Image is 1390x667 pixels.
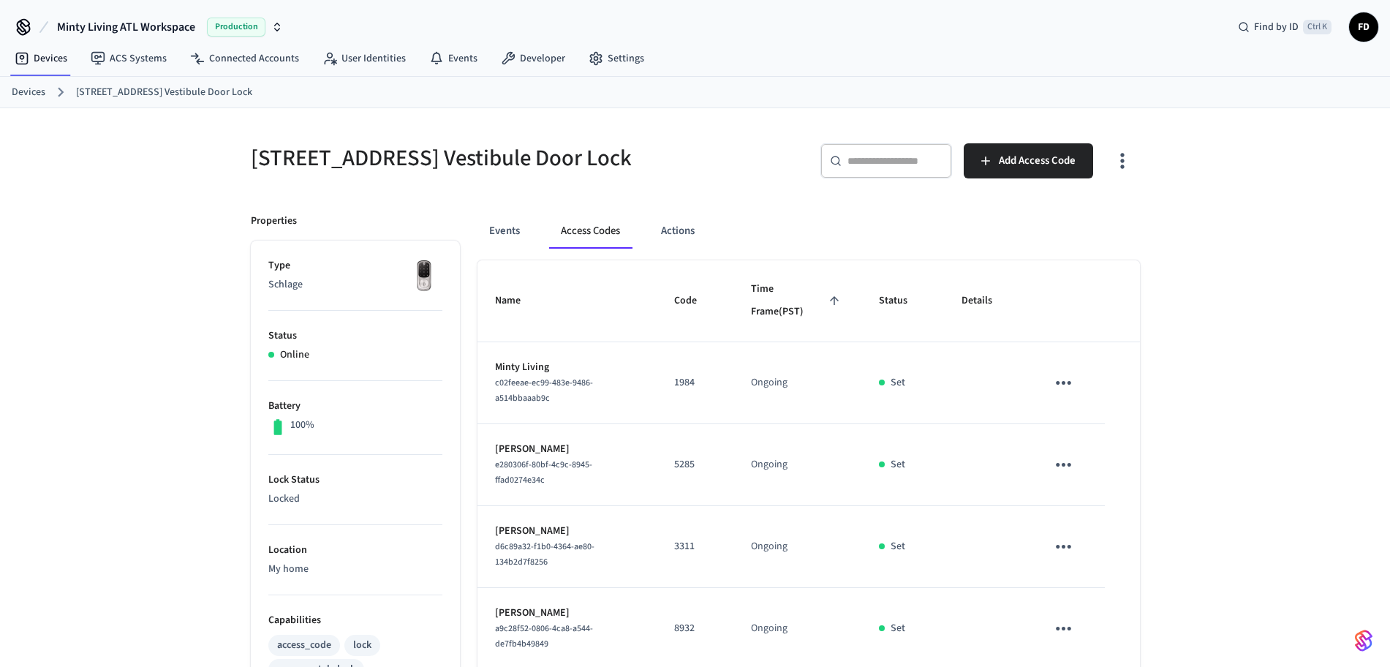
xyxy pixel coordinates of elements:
span: c02feeae-ec99-483e-9486-a514bbaaab9c [495,377,593,404]
a: ACS Systems [79,45,178,72]
p: Battery [268,399,442,414]
p: Set [891,457,905,472]
p: Minty Living [495,360,639,375]
p: 1984 [674,375,716,391]
a: Settings [577,45,656,72]
span: Details [962,290,1011,312]
span: Name [495,290,540,312]
p: Schlage [268,277,442,293]
p: [PERSON_NAME] [495,524,639,539]
p: Lock Status [268,472,442,488]
button: Actions [649,214,706,249]
p: 8932 [674,621,716,636]
button: Events [477,214,532,249]
h5: [STREET_ADDRESS] Vestibule Door Lock [251,143,687,173]
button: FD [1349,12,1378,42]
a: Events [418,45,489,72]
p: Set [891,375,905,391]
img: SeamLogoGradient.69752ec5.svg [1355,629,1372,652]
span: Production [207,18,265,37]
span: Code [674,290,716,312]
p: Locked [268,491,442,507]
a: Connected Accounts [178,45,311,72]
p: Location [268,543,442,558]
p: Set [891,621,905,636]
p: My home [268,562,442,577]
p: 3311 [674,539,716,554]
button: Access Codes [549,214,632,249]
p: [PERSON_NAME] [495,442,639,457]
span: Find by ID [1254,20,1299,34]
span: Add Access Code [999,151,1076,170]
td: Ongoing [733,342,861,424]
span: FD [1351,14,1377,40]
p: 100% [290,418,314,433]
p: Properties [251,214,297,229]
p: Online [280,347,309,363]
p: Capabilities [268,613,442,628]
a: Developer [489,45,577,72]
div: ant example [477,214,1140,249]
a: User Identities [311,45,418,72]
button: Add Access Code [964,143,1093,178]
p: Set [891,539,905,554]
span: e280306f-80bf-4c9c-8945-ffad0274e34c [495,459,592,486]
img: Yale Assure Touchscreen Wifi Smart Lock, Satin Nickel, Front [406,258,442,295]
span: Status [879,290,926,312]
p: 5285 [674,457,716,472]
a: Devices [12,85,45,100]
td: Ongoing [733,424,861,506]
span: Ctrl K [1303,20,1332,34]
span: d6c89a32-f1b0-4364-ae80-134b2d7f8256 [495,540,594,568]
td: Ongoing [733,506,861,588]
p: Status [268,328,442,344]
span: Time Frame(PST) [751,278,844,324]
span: a9c28f52-0806-4ca8-a544-de7fb4b49849 [495,622,593,650]
a: Devices [3,45,79,72]
p: [PERSON_NAME] [495,606,639,621]
div: Find by IDCtrl K [1226,14,1343,40]
div: lock [353,638,371,653]
div: access_code [277,638,331,653]
span: Minty Living ATL Workspace [57,18,195,36]
a: [STREET_ADDRESS] Vestibule Door Lock [76,85,252,100]
p: Type [268,258,442,274]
